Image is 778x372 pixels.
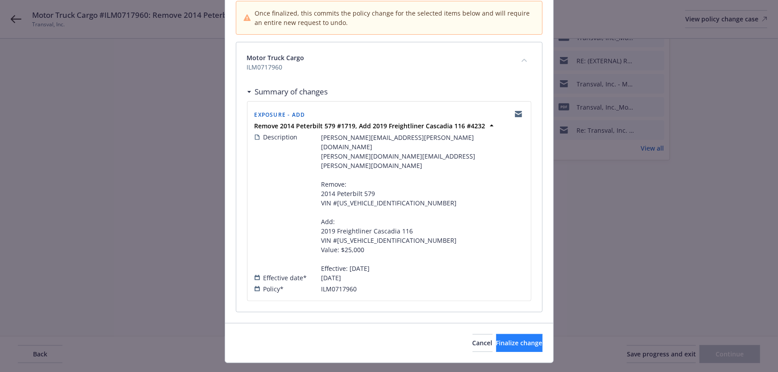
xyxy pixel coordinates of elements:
[513,109,524,119] a: copyLogging
[247,62,510,72] span: ILM0717960
[517,53,531,67] button: collapse content
[263,284,284,294] span: Policy*
[263,132,298,142] span: Description
[496,334,543,352] button: Finalize change
[321,273,342,282] span: [DATE]
[247,86,328,98] div: Summary of changes
[496,339,543,347] span: Finalize change
[255,111,305,119] span: Exposure - Add
[473,339,493,347] span: Cancel
[255,122,486,130] strong: Remove 2014 Peterbilt 579 #1719, Add 2019 Freightliner Cascadia 116 #4232
[263,273,307,282] span: Effective date*
[321,133,524,273] span: [PERSON_NAME][EMAIL_ADDRESS][PERSON_NAME][DOMAIN_NAME] [PERSON_NAME][DOMAIN_NAME][EMAIL_ADDRESS][...
[255,8,535,27] span: Once finalized, this commits the policy change for the selected items below and will require an e...
[321,284,357,294] span: ILM0717960
[255,86,328,98] h3: Summary of changes
[247,53,510,62] span: Motor Truck Cargo
[236,42,542,82] div: Motor Truck CargoILM0717960collapse content
[473,334,493,352] button: Cancel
